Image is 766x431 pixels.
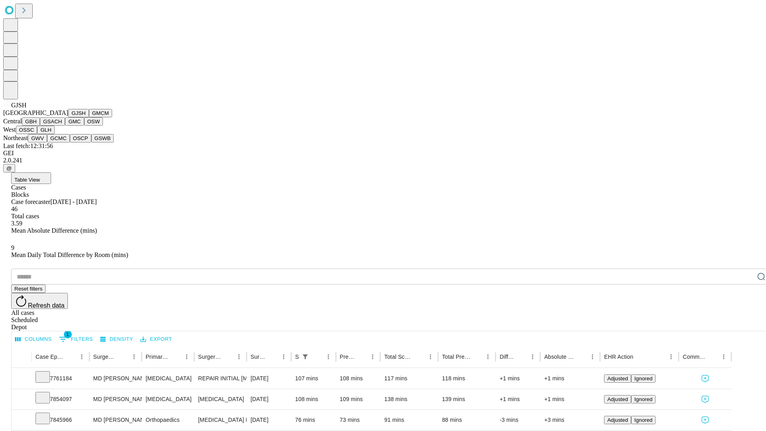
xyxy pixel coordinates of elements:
button: Menu [76,351,87,362]
div: 108 mins [295,389,332,409]
div: [DATE] [251,410,287,430]
div: Case Epic Id [36,354,64,360]
div: +1 mins [544,368,596,389]
span: [DATE] - [DATE] [50,198,97,205]
button: GLH [37,126,54,134]
button: Menu [181,351,192,362]
button: Sort [576,351,587,362]
div: 2.0.241 [3,157,763,164]
div: 139 mins [442,389,492,409]
button: Table View [11,172,51,184]
div: 1 active filter [300,351,311,362]
button: Menu [233,351,245,362]
div: +1 mins [499,368,536,389]
div: Predicted In Room Duration [340,354,355,360]
div: MD [PERSON_NAME] [93,389,138,409]
div: Surgeon Name [93,354,116,360]
span: [GEOGRAPHIC_DATA] [3,109,68,116]
span: Adjusted [607,396,628,402]
span: Ignored [634,376,652,382]
button: Sort [471,351,482,362]
button: Ignored [631,395,655,403]
button: Menu [665,351,677,362]
button: OSW [84,117,103,126]
button: Sort [267,351,278,362]
button: Select columns [13,333,54,346]
span: Reset filters [14,286,42,292]
span: Northeast [3,134,28,141]
div: +1 mins [544,389,596,409]
div: 73 mins [340,410,377,430]
div: Surgery Date [251,354,266,360]
button: Reset filters [11,285,45,293]
button: Adjusted [604,395,631,403]
button: Ignored [631,416,655,424]
div: [DATE] [251,389,287,409]
div: 7845966 [36,410,85,430]
div: GEI [3,150,763,157]
button: Sort [222,351,233,362]
span: Adjusted [607,376,628,382]
div: MD [PERSON_NAME] [PERSON_NAME] [93,410,138,430]
button: Expand [16,393,28,407]
button: GCMC [47,134,70,142]
div: Total Scheduled Duration [384,354,413,360]
span: West [3,126,16,133]
button: Show filters [300,351,311,362]
button: Menu [482,351,494,362]
div: 107 mins [295,368,332,389]
div: Total Predicted Duration [442,354,471,360]
div: [MEDICAL_DATA] [146,368,190,389]
div: Surgery Name [198,354,221,360]
div: 88 mins [442,410,492,430]
span: Ignored [634,417,652,423]
div: Primary Service [146,354,169,360]
div: 108 mins [340,368,377,389]
span: Case forecaster [11,198,50,205]
button: GSACH [40,117,65,126]
button: Menu [128,351,140,362]
span: Refresh data [28,302,65,309]
button: Menu [527,351,538,362]
div: -3 mins [499,410,536,430]
button: GMC [65,117,84,126]
button: Ignored [631,374,655,383]
button: @ [3,164,15,172]
span: Ignored [634,396,652,402]
span: GJSH [11,102,26,109]
button: GSWB [91,134,114,142]
button: Density [98,333,135,346]
span: Central [3,118,22,125]
button: Sort [414,351,425,362]
button: Menu [323,351,334,362]
button: Export [138,333,174,346]
span: 3.59 [11,220,22,227]
span: Total cases [11,213,39,219]
button: Sort [170,351,181,362]
div: [MEDICAL_DATA] [198,389,243,409]
button: Sort [65,351,76,362]
div: 7854097 [36,389,85,409]
div: 117 mins [384,368,434,389]
span: Mean Absolute Difference (mins) [11,227,97,234]
div: [DATE] [251,368,287,389]
div: Scheduled In Room Duration [295,354,299,360]
button: Refresh data [11,293,68,309]
button: Sort [117,351,128,362]
div: Difference [499,354,515,360]
button: Sort [634,351,645,362]
span: Adjusted [607,417,628,423]
button: GJSH [68,109,89,117]
div: +1 mins [499,389,536,409]
div: 109 mins [340,389,377,409]
div: REPAIR INITIAL [MEDICAL_DATA] REDUCIBLE AGE [DEMOGRAPHIC_DATA] OR MORE [198,368,243,389]
button: GMCM [89,109,112,117]
div: [MEDICAL_DATA] MEDIAL OR LATERAL MENISCECTOMY [198,410,243,430]
div: 118 mins [442,368,492,389]
button: Adjusted [604,374,631,383]
span: Last fetch: 12:31:56 [3,142,53,149]
span: 9 [11,244,14,251]
button: OSCP [70,134,91,142]
button: GWV [28,134,47,142]
button: Menu [718,351,729,362]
